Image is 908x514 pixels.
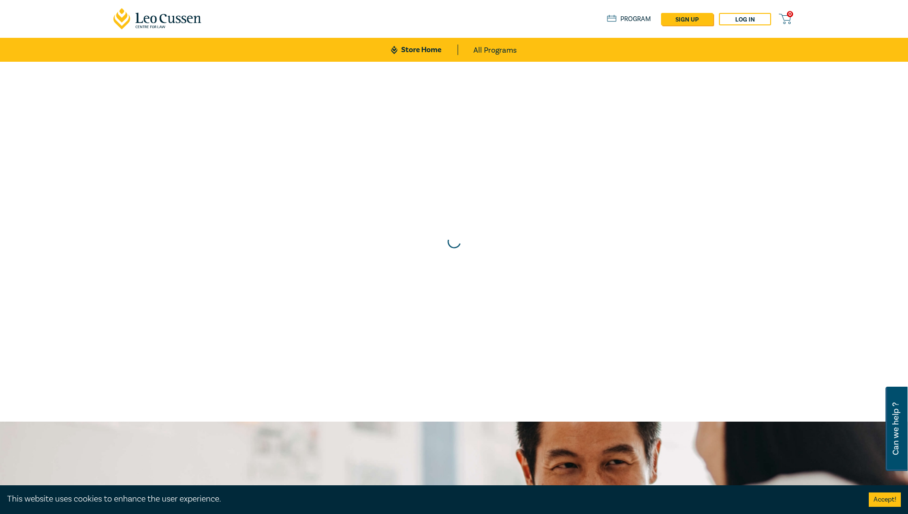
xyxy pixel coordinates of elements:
div: This website uses cookies to enhance the user experience. [7,493,854,505]
span: Can we help ? [891,392,900,465]
a: All Programs [473,38,517,62]
a: Store Home [391,45,458,55]
a: Program [607,14,651,24]
a: Log in [719,13,771,25]
button: Accept cookies [869,492,901,507]
span: 0 [787,11,793,17]
a: sign up [661,13,713,25]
